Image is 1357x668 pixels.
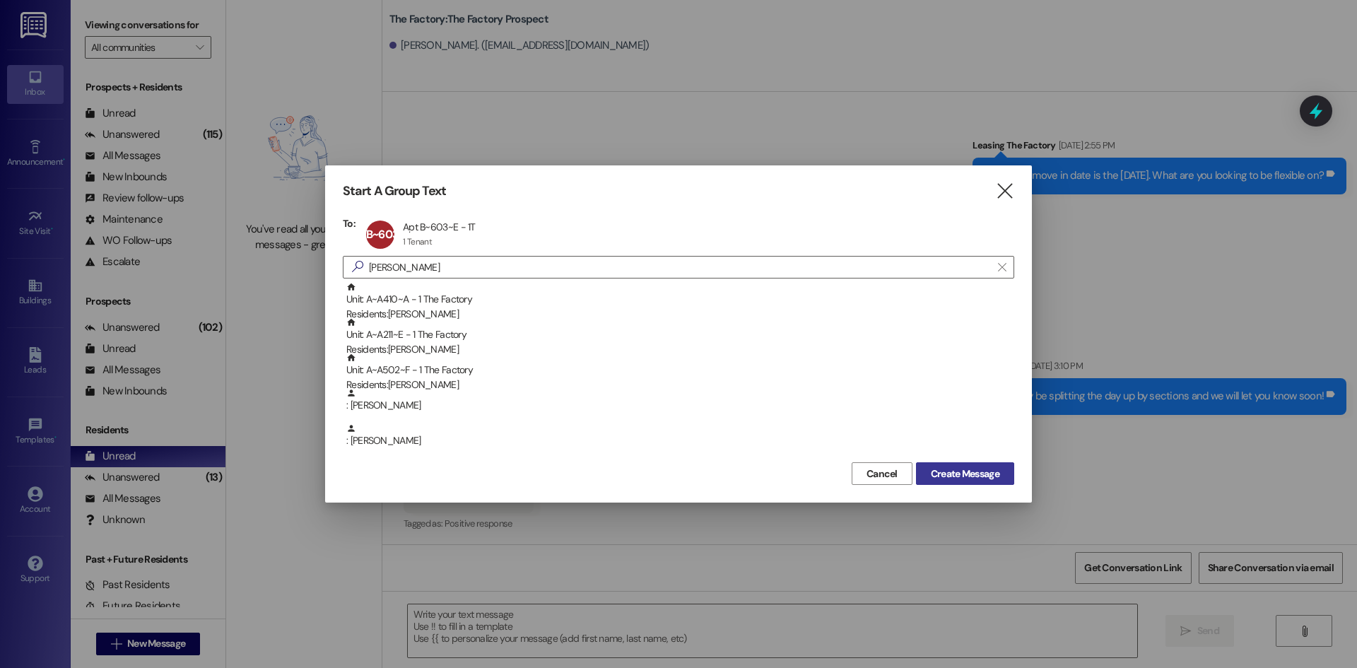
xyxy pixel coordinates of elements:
[346,259,369,274] i: 
[343,282,1014,317] div: Unit: A~A410~A - 1 The FactoryResidents:[PERSON_NAME]
[343,423,1014,459] div: : [PERSON_NAME]
[343,388,1014,423] div: : [PERSON_NAME]
[366,227,410,242] span: B~603~E
[916,462,1014,485] button: Create Message
[867,467,898,481] span: Cancel
[346,388,1014,413] div: : [PERSON_NAME]
[346,317,1014,358] div: Unit: A~A211~E - 1 The Factory
[343,183,446,199] h3: Start A Group Text
[369,257,991,277] input: Search for any contact or apartment
[852,462,912,485] button: Cancel
[346,282,1014,322] div: Unit: A~A410~A - 1 The Factory
[346,353,1014,393] div: Unit: A~A502~F - 1 The Factory
[998,262,1006,273] i: 
[346,423,1014,448] div: : [PERSON_NAME]
[343,353,1014,388] div: Unit: A~A502~F - 1 The FactoryResidents:[PERSON_NAME]
[346,307,1014,322] div: Residents: [PERSON_NAME]
[995,184,1014,199] i: 
[991,257,1014,278] button: Clear text
[343,217,356,230] h3: To:
[346,342,1014,357] div: Residents: [PERSON_NAME]
[343,317,1014,353] div: Unit: A~A211~E - 1 The FactoryResidents:[PERSON_NAME]
[346,377,1014,392] div: Residents: [PERSON_NAME]
[931,467,999,481] span: Create Message
[403,221,476,233] div: Apt B~603~E - 1T
[403,236,432,247] div: 1 Tenant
